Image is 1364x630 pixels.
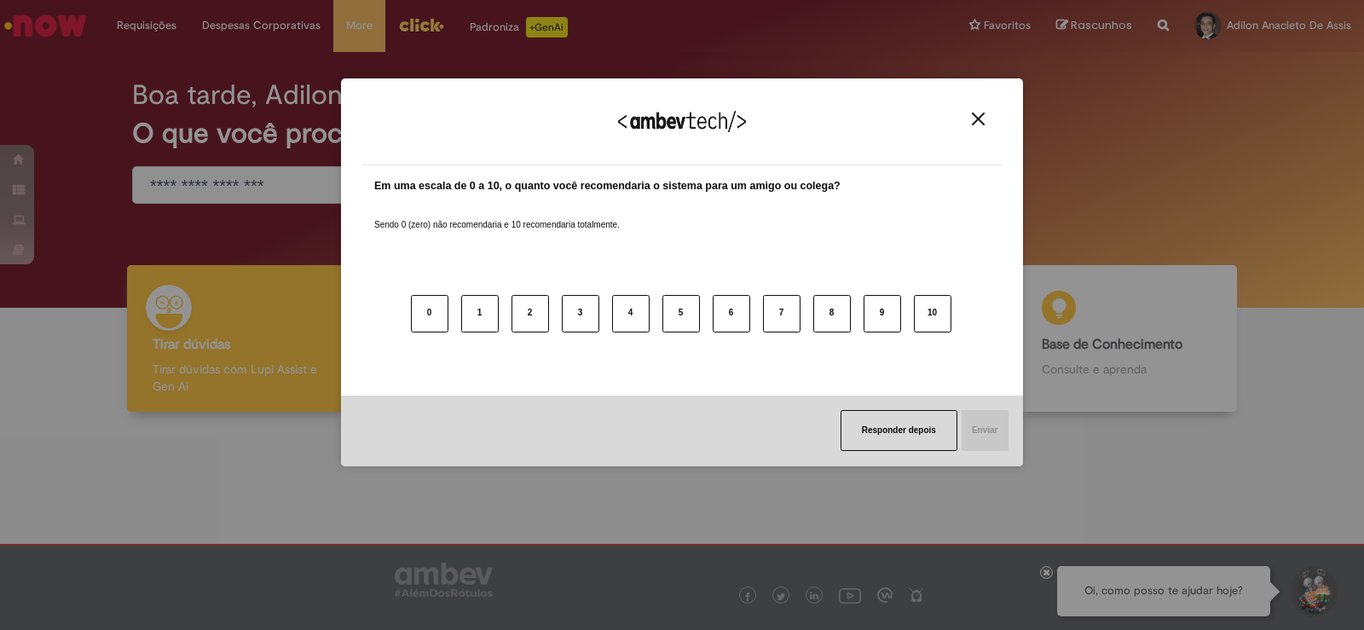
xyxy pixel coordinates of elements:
[374,178,841,194] label: Em uma escala de 0 a 10, o quanto você recomendaria o sistema para um amigo ou colega?
[841,410,957,451] button: Responder depois
[511,295,549,332] button: 2
[813,295,851,332] button: 8
[967,112,990,126] button: Close
[411,295,448,332] button: 0
[914,295,951,332] button: 10
[864,295,901,332] button: 9
[713,295,750,332] button: 6
[374,199,620,231] label: Sendo 0 (zero) não recomendaria e 10 recomendaria totalmente.
[612,295,650,332] button: 4
[662,295,700,332] button: 5
[972,113,985,125] img: Close
[618,111,746,132] img: Logo Ambevtech
[562,295,599,332] button: 3
[461,295,499,332] button: 1
[763,295,800,332] button: 7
